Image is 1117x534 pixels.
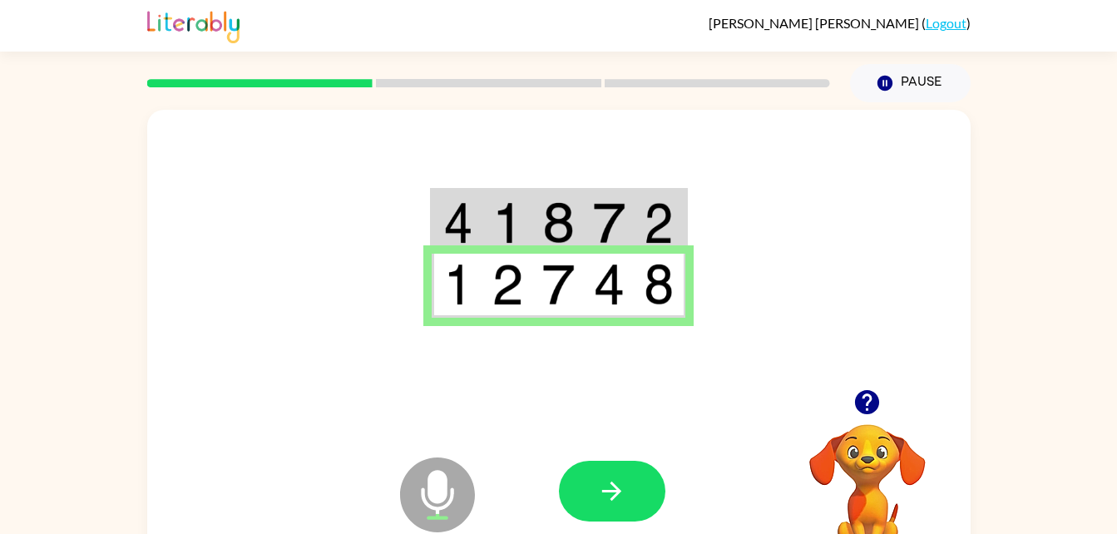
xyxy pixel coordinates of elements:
img: 4 [593,264,625,305]
img: Literably [147,7,240,43]
img: 8 [644,264,674,305]
div: ( ) [709,15,971,31]
a: Logout [926,15,966,31]
img: 7 [593,202,625,244]
button: Pause [850,64,971,102]
img: 2 [492,264,523,305]
img: 4 [443,202,473,244]
img: 2 [644,202,674,244]
span: [PERSON_NAME] [PERSON_NAME] [709,15,922,31]
img: 8 [542,202,574,244]
img: 7 [542,264,574,305]
img: 1 [492,202,523,244]
img: 1 [443,264,473,305]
